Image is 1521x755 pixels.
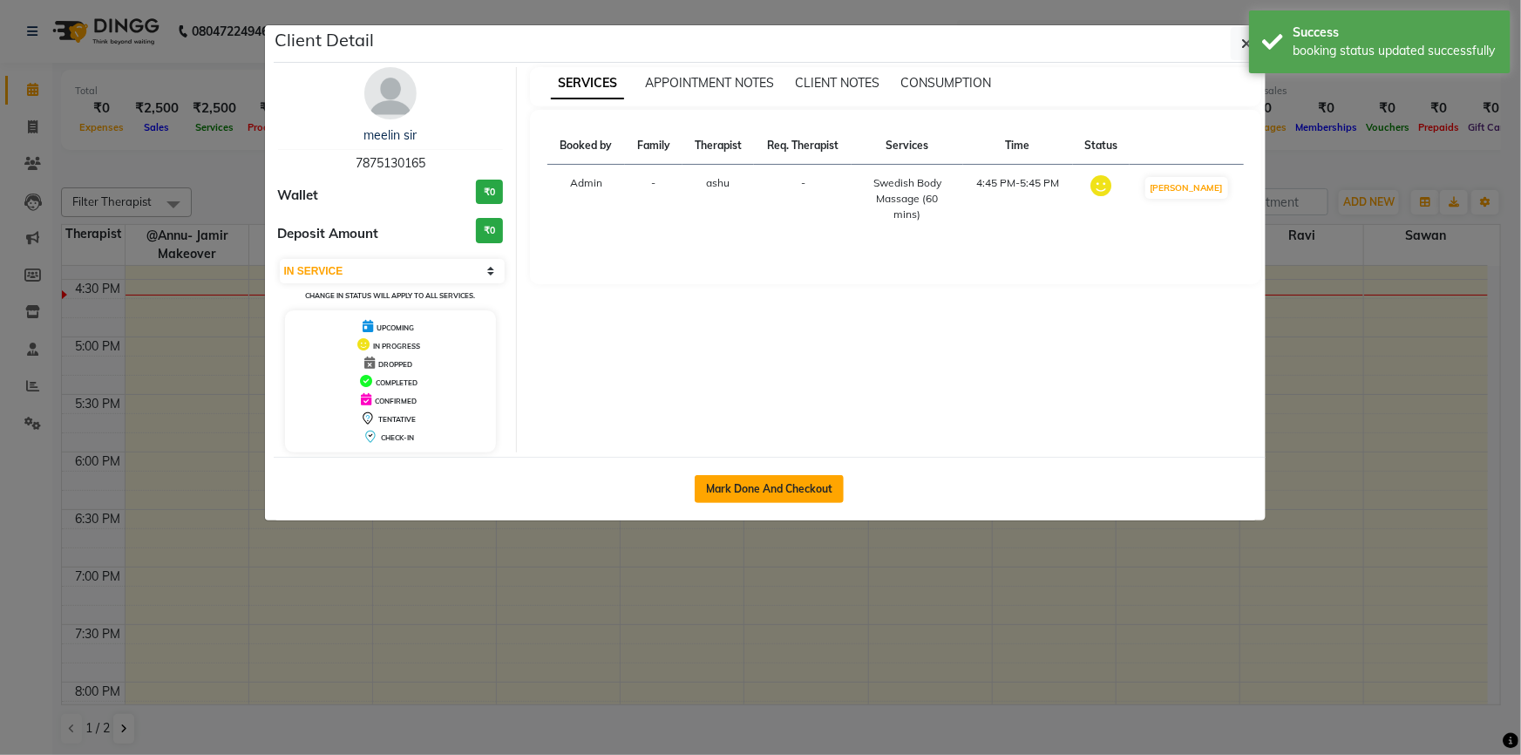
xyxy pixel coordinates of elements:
[795,75,879,91] span: CLIENT NOTES
[547,127,625,165] th: Booked by
[1293,24,1497,42] div: Success
[1073,127,1131,165] th: Status
[356,155,425,171] span: 7875130165
[695,475,844,503] button: Mark Done And Checkout
[645,75,774,91] span: APPOINTMENT NOTES
[377,323,414,332] span: UPCOMING
[476,218,503,243] h3: ₹0
[900,75,991,91] span: CONSUMPTION
[378,415,416,424] span: TENTATIVE
[625,165,682,234] td: -
[963,165,1073,234] td: 4:45 PM-5:45 PM
[706,176,730,189] span: ashu
[1293,42,1497,60] div: booking status updated successfully
[363,127,417,143] a: meelin sir
[476,180,503,205] h3: ₹0
[547,165,625,234] td: Admin
[375,397,417,405] span: CONFIRMED
[373,342,420,350] span: IN PROGRESS
[754,165,852,234] td: -
[754,127,852,165] th: Req. Therapist
[378,360,412,369] span: DROPPED
[862,175,952,222] div: Swedish Body Massage (60 mins)
[625,127,682,165] th: Family
[278,186,319,206] span: Wallet
[278,224,379,244] span: Deposit Amount
[963,127,1073,165] th: Time
[305,291,475,300] small: Change in status will apply to all services.
[381,433,414,442] span: CHECK-IN
[551,68,624,99] span: SERVICES
[364,67,417,119] img: avatar
[376,378,418,387] span: COMPLETED
[275,27,375,53] h5: Client Detail
[852,127,962,165] th: Services
[1145,177,1228,199] button: [PERSON_NAME]
[682,127,755,165] th: Therapist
